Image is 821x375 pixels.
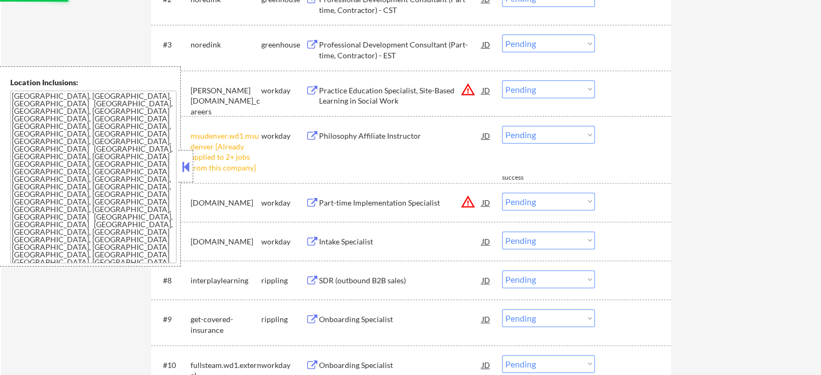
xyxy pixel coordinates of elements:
[261,131,306,141] div: workday
[261,360,306,371] div: workday
[10,77,177,88] div: Location Inclusions:
[481,355,492,374] div: JD
[191,131,261,173] div: msudenver.wd1.msudenver [Already applied to 2+ jobs from this company]
[191,39,261,50] div: noredink
[481,309,492,329] div: JD
[191,314,261,335] div: get-covered-insurance
[261,314,306,325] div: rippling
[261,85,306,96] div: workday
[460,194,476,209] button: warning_amber
[261,39,306,50] div: greenhouse
[481,35,492,54] div: JD
[502,173,545,182] div: success
[163,360,182,371] div: #10
[319,275,482,286] div: SDR (outbound B2B sales)
[319,131,482,141] div: Philosophy Affiliate Instructor
[319,360,482,371] div: Onboarding Specialist
[481,80,492,100] div: JD
[481,126,492,145] div: JD
[191,275,261,286] div: interplaylearning
[261,236,306,247] div: workday
[163,275,182,286] div: #8
[261,197,306,208] div: workday
[481,231,492,251] div: JD
[319,39,482,60] div: Professional Development Consultant (Part-time, Contractor) - EST
[191,236,261,247] div: [DOMAIN_NAME]
[261,275,306,286] div: rippling
[163,314,182,325] div: #9
[319,85,482,106] div: Practice Education Specialist, Site-Based Learning in Social Work
[319,197,482,208] div: Part-time Implementation Specialist
[319,236,482,247] div: Intake Specialist
[460,82,476,97] button: warning_amber
[163,39,182,50] div: #3
[191,85,261,117] div: [PERSON_NAME][DOMAIN_NAME]_careers
[481,270,492,290] div: JD
[319,314,482,325] div: Onboarding Specialist
[191,197,261,208] div: [DOMAIN_NAME]
[481,193,492,212] div: JD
